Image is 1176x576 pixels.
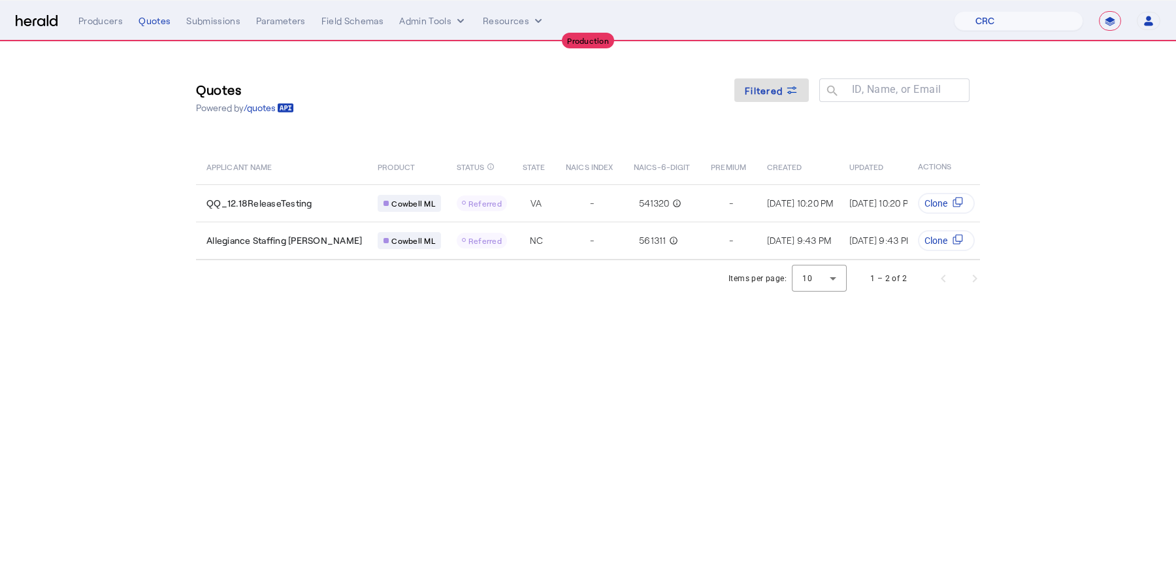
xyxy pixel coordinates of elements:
[562,33,614,48] div: Production
[391,198,435,209] span: Cowbell ML
[256,14,306,27] div: Parameters
[918,193,975,214] button: Clone
[566,160,613,173] span: NAICS INDEX
[767,235,832,246] span: [DATE] 9:43 PM
[734,78,809,102] button: Filtered
[852,83,941,95] mat-label: ID, Name, or Email
[186,14,240,27] div: Submissions
[924,234,947,247] span: Clone
[670,197,681,210] mat-icon: info_outline
[196,101,294,114] p: Powered by
[849,235,914,246] span: [DATE] 9:43 PM
[487,160,495,174] mat-icon: info_outline
[849,197,916,209] span: [DATE] 10:20 PM
[457,160,485,173] span: STATUS
[590,234,594,247] span: -
[206,160,272,173] span: APPLICANT NAME
[196,80,294,99] h3: Quotes
[139,14,171,27] div: Quotes
[206,234,362,247] span: Allegiance Staffing [PERSON_NAME]
[639,234,666,247] span: 561311
[399,14,467,27] button: internal dropdown menu
[468,199,502,208] span: Referred
[745,84,783,97] span: Filtered
[918,230,975,251] button: Clone
[728,272,787,285] div: Items per page:
[924,197,947,210] span: Clone
[483,14,545,27] button: Resources dropdown menu
[530,234,544,247] span: NC
[870,272,907,285] div: 1 – 2 of 2
[378,160,415,173] span: PRODUCT
[321,14,384,27] div: Field Schemas
[767,160,802,173] span: CREATED
[729,234,733,247] span: -
[78,14,123,27] div: Producers
[767,197,834,209] span: [DATE] 10:20 PM
[16,15,57,27] img: Herald Logo
[729,197,733,210] span: -
[468,236,502,245] span: Referred
[849,160,884,173] span: UPDATED
[391,235,435,246] span: Cowbell ML
[711,160,746,173] span: PREMIUM
[206,197,312,210] span: QQ_12.18ReleaseTesting
[819,84,841,100] mat-icon: search
[639,197,670,210] span: 541320
[590,197,594,210] span: -
[531,197,542,210] span: VA
[244,101,294,114] a: /quotes
[907,148,981,184] th: ACTIONS
[523,160,545,173] span: STATE
[634,160,690,173] span: NAICS-6-DIGIT
[196,148,1164,260] table: Table view of all quotes submitted by your platform
[666,234,678,247] mat-icon: info_outline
